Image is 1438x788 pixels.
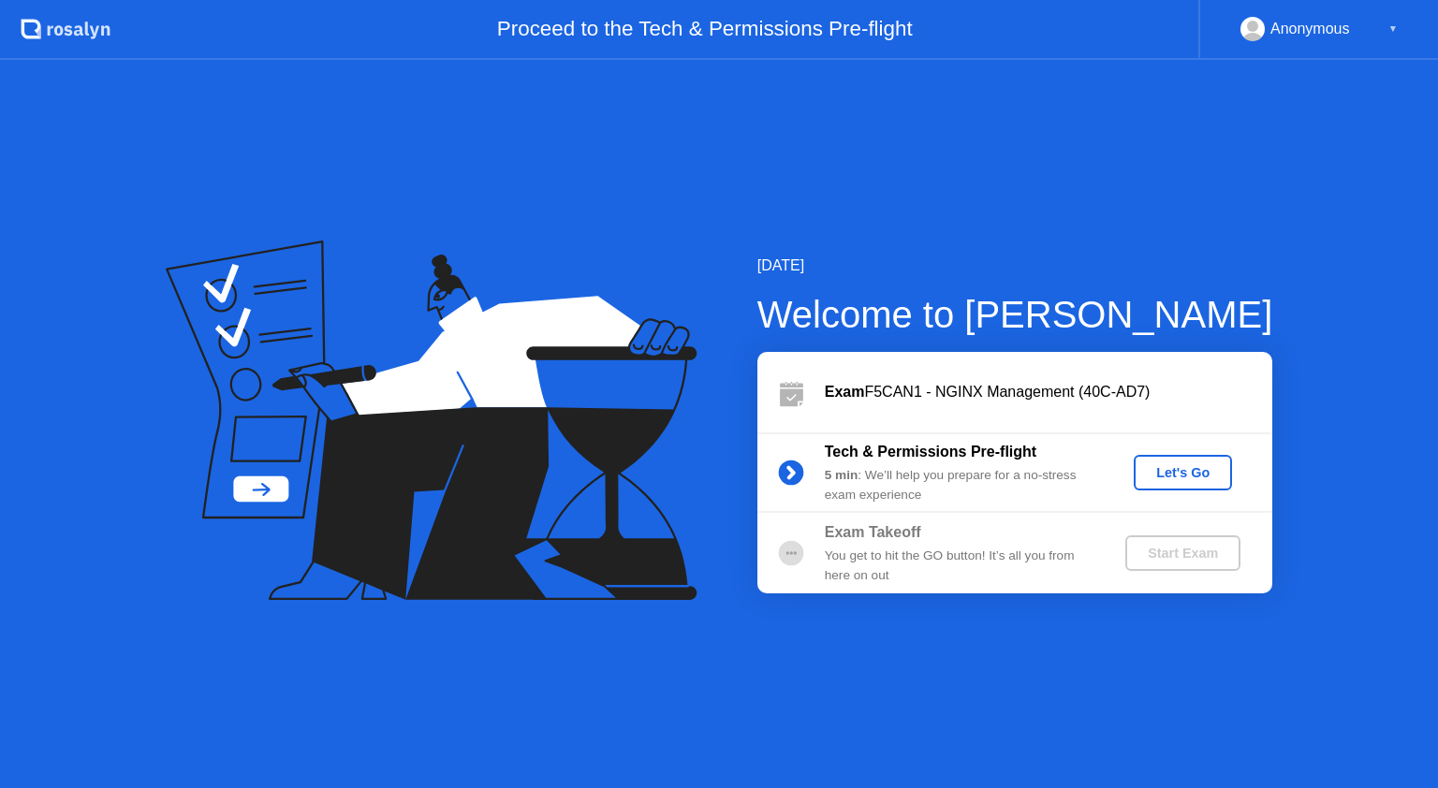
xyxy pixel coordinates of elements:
[1270,17,1350,41] div: Anonymous
[825,468,858,482] b: 5 min
[825,466,1094,504] div: : We’ll help you prepare for a no-stress exam experience
[825,524,921,540] b: Exam Takeoff
[1133,546,1233,561] div: Start Exam
[1125,535,1240,571] button: Start Exam
[825,444,1036,460] b: Tech & Permissions Pre-flight
[825,381,1272,403] div: F5CAN1 - NGINX Management (40C-AD7)
[1388,17,1398,41] div: ▼
[825,384,865,400] b: Exam
[1134,455,1232,490] button: Let's Go
[1141,465,1225,480] div: Let's Go
[757,286,1273,343] div: Welcome to [PERSON_NAME]
[757,255,1273,277] div: [DATE]
[825,547,1094,585] div: You get to hit the GO button! It’s all you from here on out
